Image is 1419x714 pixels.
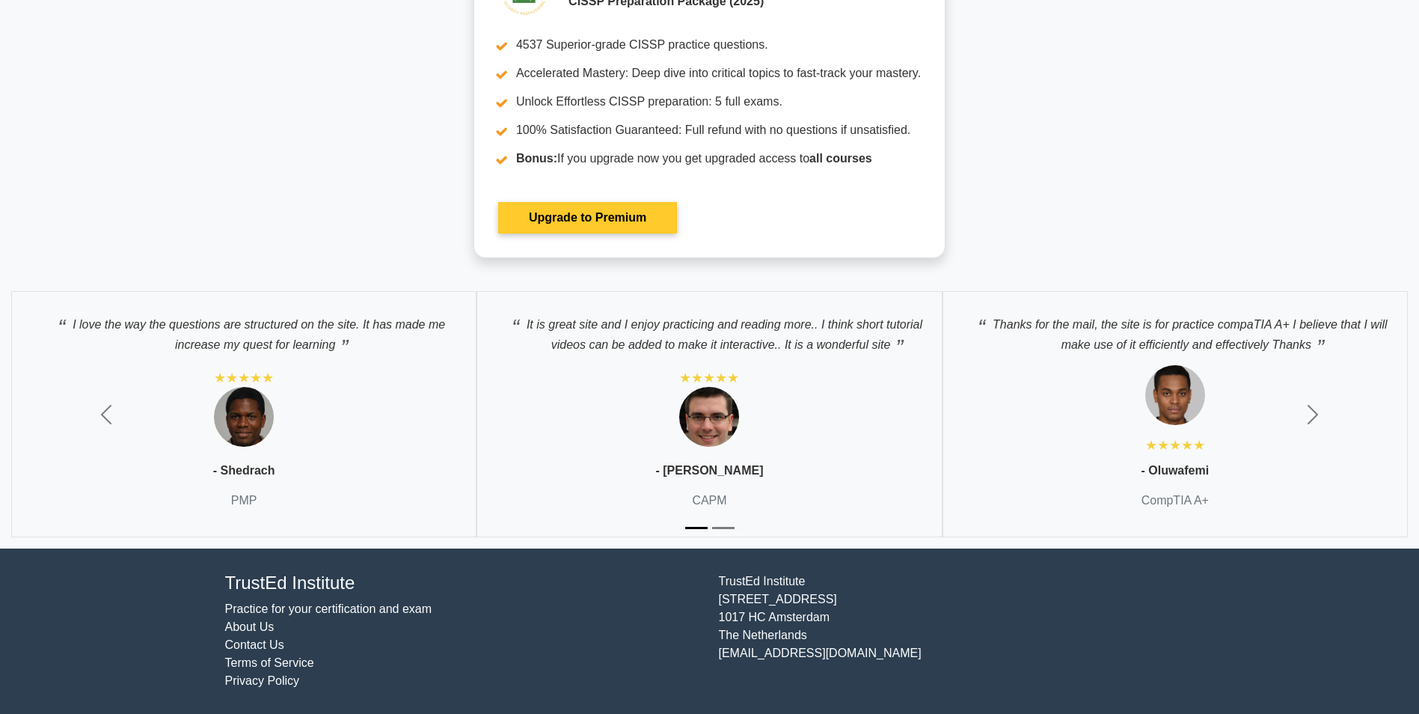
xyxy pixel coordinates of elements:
p: Thanks for the mail, the site is for practice compaTIA A+ I believe that I will make use of it ef... [958,307,1392,354]
button: Slide 1 [685,519,708,537]
p: I love the way the questions are structured on the site. It has made me increase my quest for lea... [27,307,461,354]
img: Testimonial 1 [214,387,274,447]
div: ★★★★★ [1145,436,1205,454]
a: Privacy Policy [225,674,300,687]
p: It is great site and I enjoy practicing and reading more.. I think short tutorial videos can be a... [492,307,926,354]
a: Upgrade to Premium [498,202,677,234]
div: TrustEd Institute [STREET_ADDRESS] 1017 HC Amsterdam The Netherlands [EMAIL_ADDRESS][DOMAIN_NAME] [710,573,1204,690]
a: Contact Us [225,638,284,651]
p: - Shedrach [213,462,275,480]
p: PMP [231,492,257,510]
img: Testimonial 1 [679,387,739,447]
p: - [PERSON_NAME] [655,462,763,480]
p: CompTIA A+ [1141,492,1209,510]
p: - Oluwafemi [1141,462,1209,480]
div: ★★★★★ [214,369,274,387]
img: Testimonial 1 [1145,365,1205,425]
a: Practice for your certification and exam [225,602,432,615]
a: About Us [225,620,275,633]
div: ★★★★★ [679,369,739,387]
p: CAPM [692,492,726,510]
button: Slide 2 [712,519,735,537]
a: Terms of Service [225,656,314,669]
h4: TrustEd Institute [225,573,701,594]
